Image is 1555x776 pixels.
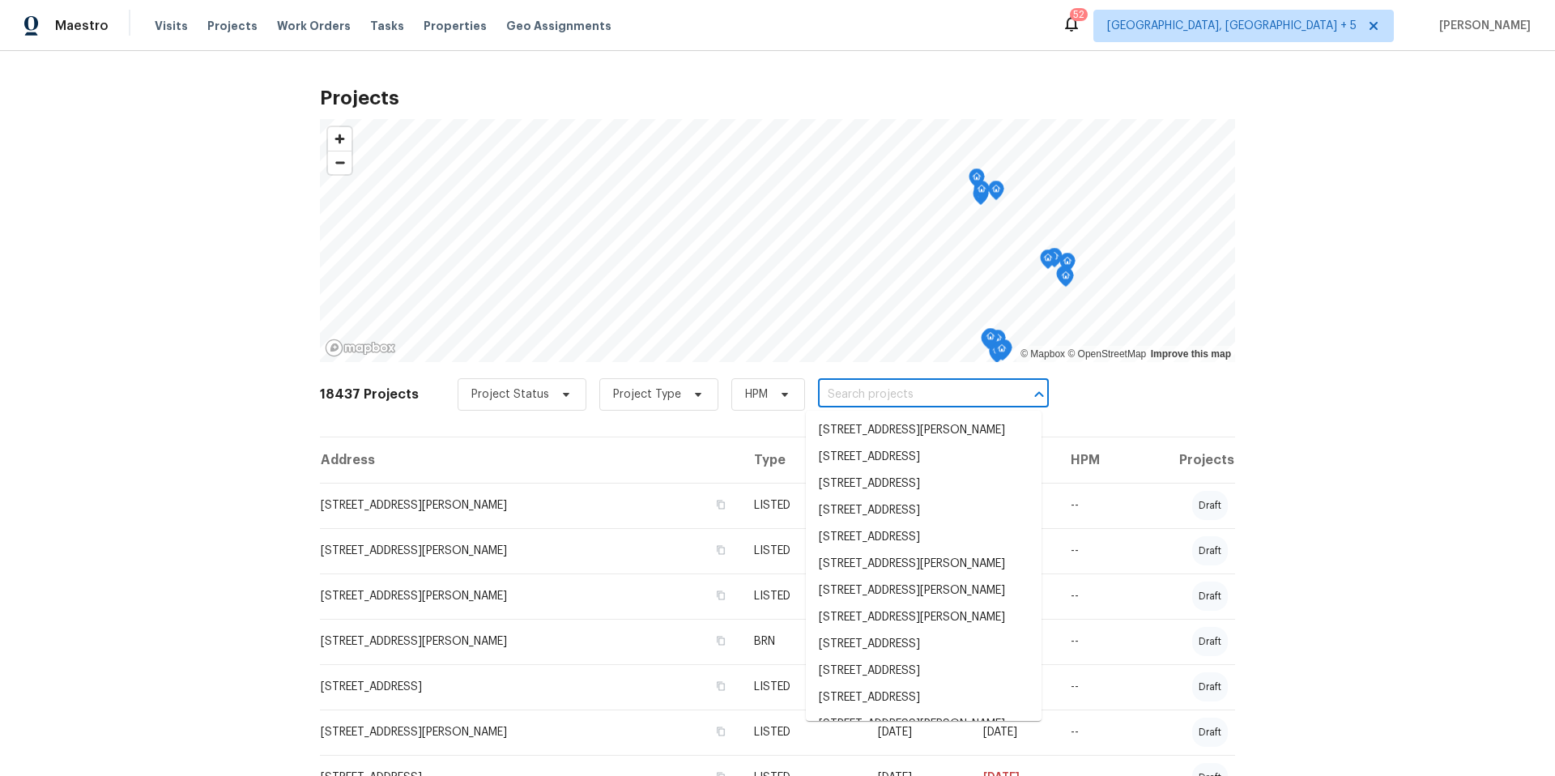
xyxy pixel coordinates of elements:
[969,168,985,194] div: Map marker
[714,543,728,557] button: Copy Address
[982,328,999,353] div: Map marker
[1107,18,1357,34] span: [GEOGRAPHIC_DATA], [GEOGRAPHIC_DATA] + 5
[973,185,989,211] div: Map marker
[1058,267,1074,292] div: Map marker
[320,528,741,573] td: [STREET_ADDRESS][PERSON_NAME]
[970,710,1058,755] td: [DATE]
[714,679,728,693] button: Copy Address
[741,573,865,619] td: LISTED
[471,386,549,403] span: Project Status
[370,20,404,32] span: Tasks
[1192,491,1228,520] div: draft
[1059,253,1076,278] div: Map marker
[1151,348,1231,360] a: Improve this map
[741,483,865,528] td: LISTED
[320,619,741,664] td: [STREET_ADDRESS][PERSON_NAME]
[1192,582,1228,611] div: draft
[1058,619,1128,664] td: --
[320,119,1235,362] canvas: Map
[1073,6,1084,23] div: 52
[806,631,1042,658] li: [STREET_ADDRESS]
[320,483,741,528] td: [STREET_ADDRESS][PERSON_NAME]
[1192,718,1228,747] div: draft
[1046,248,1063,273] div: Map marker
[806,417,1042,444] li: [STREET_ADDRESS][PERSON_NAME]
[1058,437,1128,483] th: HPM
[320,664,741,710] td: [STREET_ADDRESS]
[1433,18,1531,34] span: [PERSON_NAME]
[989,342,1005,367] div: Map marker
[806,551,1042,578] li: [STREET_ADDRESS][PERSON_NAME]
[277,18,351,34] span: Work Orders
[741,619,865,664] td: BRN
[1058,483,1128,528] td: --
[320,437,741,483] th: Address
[1058,710,1128,755] td: --
[506,18,611,34] span: Geo Assignments
[155,18,188,34] span: Visits
[1058,528,1128,573] td: --
[714,497,728,512] button: Copy Address
[741,528,865,573] td: LISTED
[1020,348,1065,360] a: Mapbox
[424,18,487,34] span: Properties
[741,664,865,710] td: LISTED
[1056,266,1072,291] div: Map marker
[1058,664,1128,710] td: --
[714,633,728,648] button: Copy Address
[714,724,728,739] button: Copy Address
[806,471,1042,497] li: [STREET_ADDRESS]
[320,386,419,403] h2: 18437 Projects
[806,497,1042,524] li: [STREET_ADDRESS]
[1192,536,1228,565] div: draft
[994,340,1010,365] div: Map marker
[818,382,1003,407] input: Search projects
[1058,573,1128,619] td: --
[1192,672,1228,701] div: draft
[988,181,1004,206] div: Map marker
[806,524,1042,551] li: [STREET_ADDRESS]
[320,710,741,755] td: [STREET_ADDRESS][PERSON_NAME]
[806,578,1042,604] li: [STREET_ADDRESS][PERSON_NAME]
[806,684,1042,711] li: [STREET_ADDRESS]
[806,444,1042,471] li: [STREET_ADDRESS]
[55,18,109,34] span: Maestro
[328,151,351,174] button: Zoom out
[741,710,865,755] td: LISTED
[996,339,1012,365] div: Map marker
[1127,437,1235,483] th: Projects
[1040,249,1056,275] div: Map marker
[1192,627,1228,656] div: draft
[613,386,681,403] span: Project Type
[981,330,997,355] div: Map marker
[806,658,1042,684] li: [STREET_ADDRESS]
[865,710,970,755] td: [DATE]
[1028,383,1050,406] button: Close
[714,588,728,603] button: Copy Address
[328,127,351,151] button: Zoom in
[320,90,1235,106] h2: Projects
[320,573,741,619] td: [STREET_ADDRESS][PERSON_NAME]
[806,711,1042,738] li: [STREET_ADDRESS][PERSON_NAME]
[745,386,768,403] span: HPM
[806,604,1042,631] li: [STREET_ADDRESS][PERSON_NAME]
[207,18,258,34] span: Projects
[325,339,396,357] a: Mapbox homepage
[1067,348,1146,360] a: OpenStreetMap
[741,437,865,483] th: Type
